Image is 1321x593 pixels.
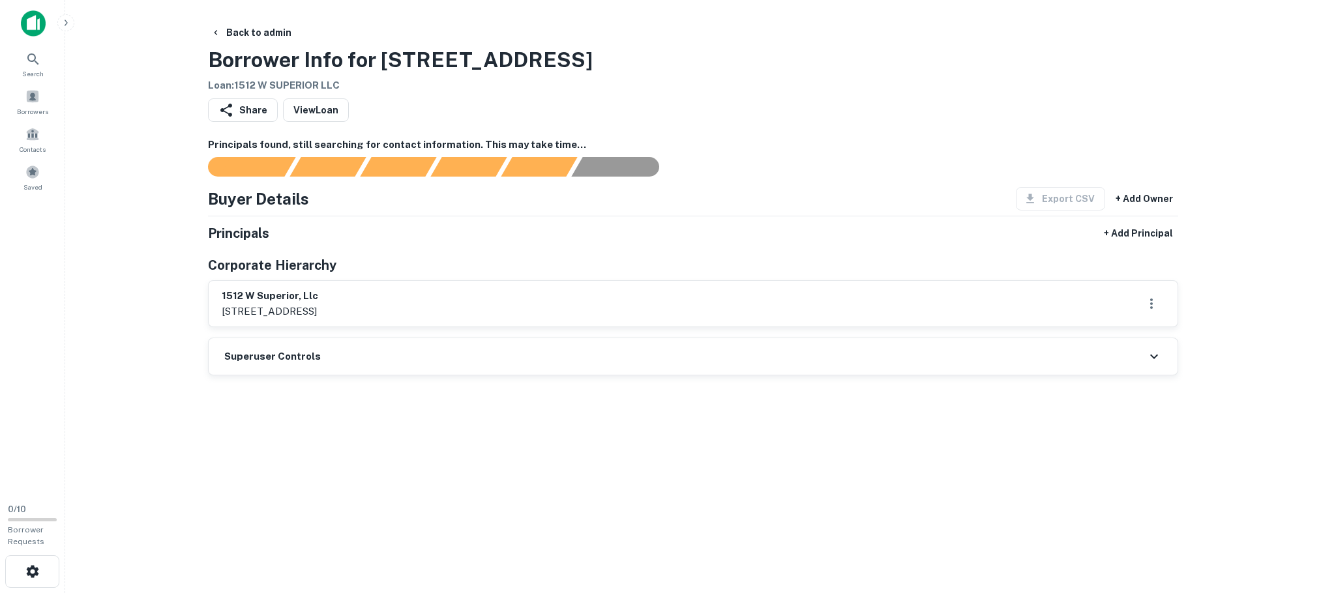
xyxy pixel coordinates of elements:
[23,182,42,192] span: Saved
[8,504,26,514] span: 0 / 10
[501,157,577,177] div: Principals found, still searching for contact information. This may take time...
[208,44,593,76] h3: Borrower Info for [STREET_ADDRESS]
[4,84,61,119] a: Borrowers
[208,78,593,93] h6: Loan : 1512 W SUPERIOR LLC
[208,255,336,275] h5: Corporate Hierarchy
[289,157,366,177] div: Your request is received and processing...
[208,224,269,243] h5: Principals
[17,106,48,117] span: Borrowers
[572,157,675,177] div: AI fulfillment process complete.
[205,21,297,44] button: Back to admin
[21,10,46,36] img: capitalize-icon.png
[22,68,44,79] span: Search
[4,122,61,157] a: Contacts
[208,98,278,122] button: Share
[224,349,321,364] h6: Superuser Controls
[222,289,318,304] h6: 1512 w superior, llc
[1099,222,1178,245] button: + Add Principal
[4,46,61,81] a: Search
[20,144,46,154] span: Contacts
[360,157,436,177] div: Documents found, AI parsing details...
[4,160,61,195] a: Saved
[8,525,44,546] span: Borrower Requests
[430,157,507,177] div: Principals found, AI now looking for contact information...
[1256,489,1321,551] iframe: Chat Widget
[283,98,349,122] a: ViewLoan
[192,157,290,177] div: Sending borrower request to AI...
[1110,187,1178,210] button: + Add Owner
[208,187,309,210] h4: Buyer Details
[208,137,1178,152] h6: Principals found, still searching for contact information. This may take time...
[222,304,318,319] p: [STREET_ADDRESS]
